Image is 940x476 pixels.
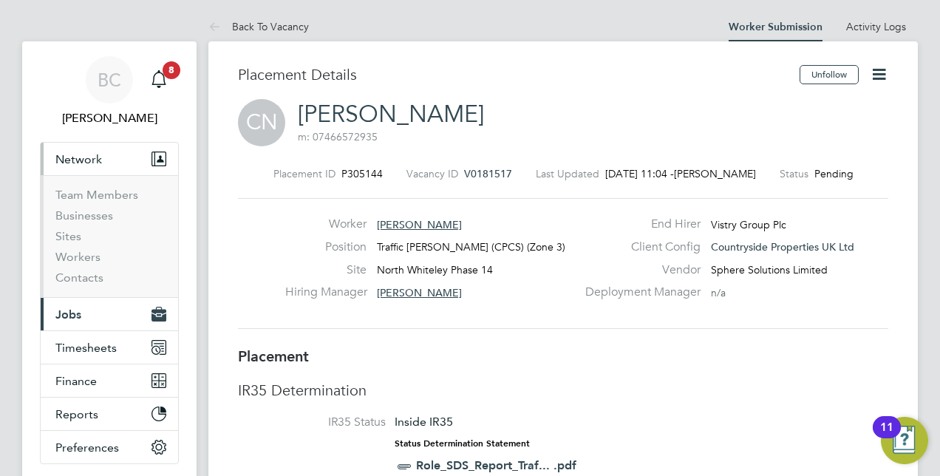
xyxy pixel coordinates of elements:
[395,415,453,429] span: Inside IR35
[41,143,178,175] button: Network
[780,167,808,180] label: Status
[41,364,178,397] button: Finance
[55,441,119,455] span: Preferences
[55,229,81,243] a: Sites
[377,286,462,299] span: [PERSON_NAME]
[41,398,178,430] button: Reports
[238,99,285,146] span: CN
[238,381,888,400] h3: IR35 Determination
[41,431,178,463] button: Preferences
[846,20,906,33] a: Activity Logs
[55,208,113,222] a: Businesses
[341,167,383,180] span: P305144
[881,417,928,464] button: Open Resource Center, 11 new notifications
[416,458,576,472] a: Role_SDS_Report_Traf... .pdf
[163,61,180,79] span: 8
[41,175,178,297] div: Network
[377,263,493,276] span: North Whiteley Phase 14
[711,286,726,299] span: n/a
[377,218,462,231] span: [PERSON_NAME]
[576,285,701,300] label: Deployment Manager
[464,167,512,180] span: V0181517
[55,341,117,355] span: Timesheets
[238,347,309,365] b: Placement
[238,65,789,84] h3: Placement Details
[55,374,97,388] span: Finance
[576,239,701,255] label: Client Config
[144,56,174,103] a: 8
[285,285,367,300] label: Hiring Manager
[55,407,98,421] span: Reports
[711,218,786,231] span: Vistry Group Plc
[285,217,367,232] label: Worker
[55,307,81,322] span: Jobs
[729,21,822,33] a: Worker Submission
[800,65,859,84] button: Unfollow
[41,331,178,364] button: Timesheets
[536,167,599,180] label: Last Updated
[395,438,530,449] strong: Status Determination Statement
[55,271,103,285] a: Contacts
[711,240,854,254] span: Countryside Properties UK Ltd
[55,250,101,264] a: Workers
[298,130,378,143] span: m: 07466572935
[285,239,367,255] label: Position
[273,167,336,180] label: Placement ID
[674,167,756,180] span: [PERSON_NAME]
[377,240,565,254] span: Traffic [PERSON_NAME] (CPCS) (Zone 3)
[814,167,854,180] span: Pending
[55,152,102,166] span: Network
[41,298,178,330] button: Jobs
[98,70,121,89] span: BC
[711,263,828,276] span: Sphere Solutions Limited
[55,188,138,202] a: Team Members
[605,167,674,180] span: [DATE] 11:04 -
[576,262,701,278] label: Vendor
[285,262,367,278] label: Site
[40,56,179,127] a: BC[PERSON_NAME]
[880,427,893,446] div: 11
[208,20,309,33] a: Back To Vacancy
[406,167,458,180] label: Vacancy ID
[298,100,484,129] a: [PERSON_NAME]
[40,109,179,127] span: Briony Carr
[576,217,701,232] label: End Hirer
[238,415,386,430] label: IR35 Status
